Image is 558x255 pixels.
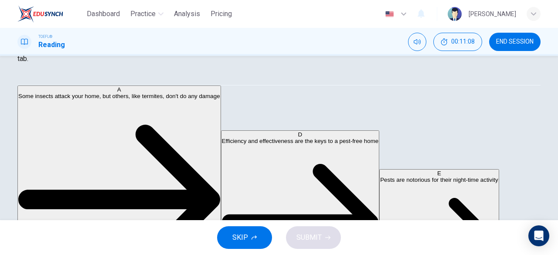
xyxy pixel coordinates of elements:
[380,170,498,177] div: E
[17,64,541,85] div: Choose test type tabs
[83,6,123,22] button: Dashboard
[18,93,220,99] span: Some insects attack your home, but others, like termites, don't do any damage
[17,5,83,23] a: EduSynch logo
[451,38,475,45] span: 00:11:08
[87,9,120,19] span: Dashboard
[408,33,426,51] div: Mute
[469,9,516,19] div: [PERSON_NAME]
[528,225,549,246] div: Open Intercom Messenger
[232,231,248,244] span: SKIP
[18,86,220,93] div: A
[222,131,379,138] div: D
[222,138,379,144] span: Efficiency and effectiveness are the keys to a pest-free home
[17,5,63,23] img: EduSynch logo
[170,6,204,22] button: Analysis
[127,6,167,22] button: Practice
[211,9,232,19] span: Pricing
[380,177,498,183] span: Pests are notorious for their night-time activity
[496,38,534,45] span: END SESSION
[38,40,65,50] h1: Reading
[489,33,541,51] button: END SESSION
[433,33,482,51] button: 00:11:08
[207,6,235,22] button: Pricing
[130,9,156,19] span: Practice
[384,11,395,17] img: en
[448,7,462,21] img: Profile picture
[174,9,200,19] span: Analysis
[38,34,52,40] span: TOEFL®
[433,33,482,51] div: Hide
[217,226,272,249] button: SKIP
